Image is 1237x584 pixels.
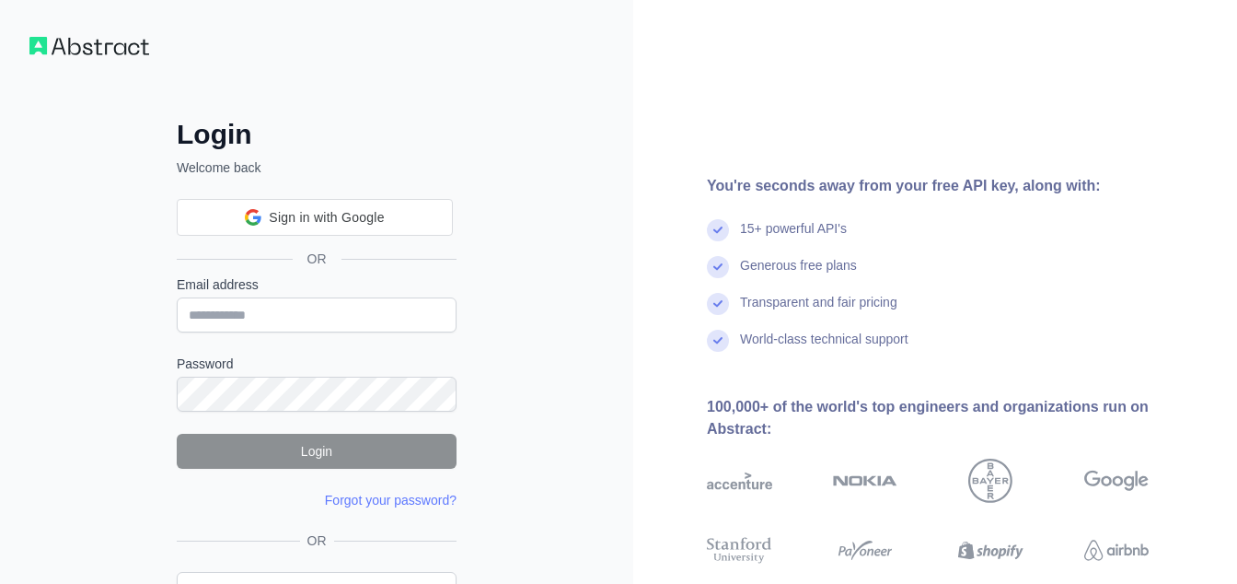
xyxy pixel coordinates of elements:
[177,118,457,151] h2: Login
[833,534,898,566] img: payoneer
[177,434,457,469] button: Login
[177,355,457,373] label: Password
[833,459,898,503] img: nokia
[1084,534,1150,566] img: airbnb
[29,37,149,55] img: Workflow
[707,219,729,241] img: check mark
[707,330,729,352] img: check mark
[958,534,1023,566] img: shopify
[1084,459,1150,503] img: google
[269,208,384,228] span: Sign in with Google
[177,158,457,177] p: Welcome back
[707,396,1208,440] div: 100,000+ of the world's top engineers and organizations run on Abstract:
[740,256,857,293] div: Generous free plans
[707,256,729,278] img: check mark
[707,534,772,566] img: stanford university
[968,459,1012,503] img: bayer
[177,275,457,294] label: Email address
[300,531,334,550] span: OR
[740,293,897,330] div: Transparent and fair pricing
[740,330,908,367] div: World-class technical support
[707,293,729,315] img: check mark
[177,199,453,236] div: Sign in with Google
[707,175,1208,197] div: You're seconds away from your free API key, along with:
[325,493,457,508] a: Forgot your password?
[707,459,772,503] img: accenture
[740,219,847,256] div: 15+ powerful API's
[293,250,341,268] span: OR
